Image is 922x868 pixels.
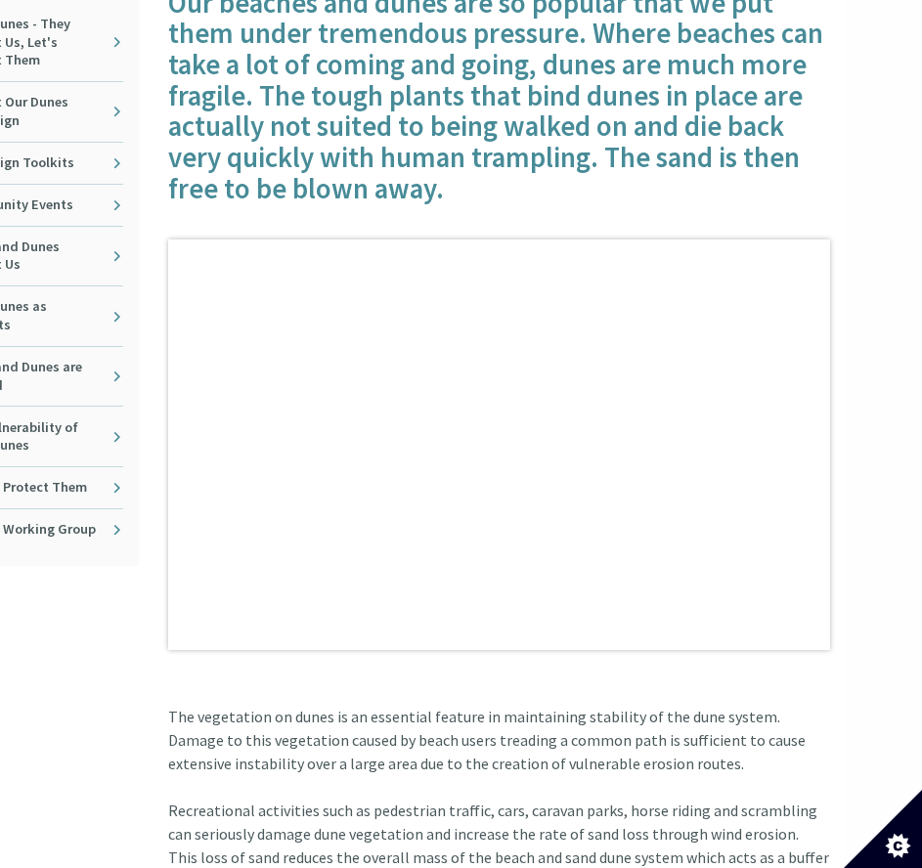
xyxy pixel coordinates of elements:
button: Set cookie preferences [844,790,922,868]
iframe: 3. Sand Dunes: How we can damage them [168,239,830,651]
